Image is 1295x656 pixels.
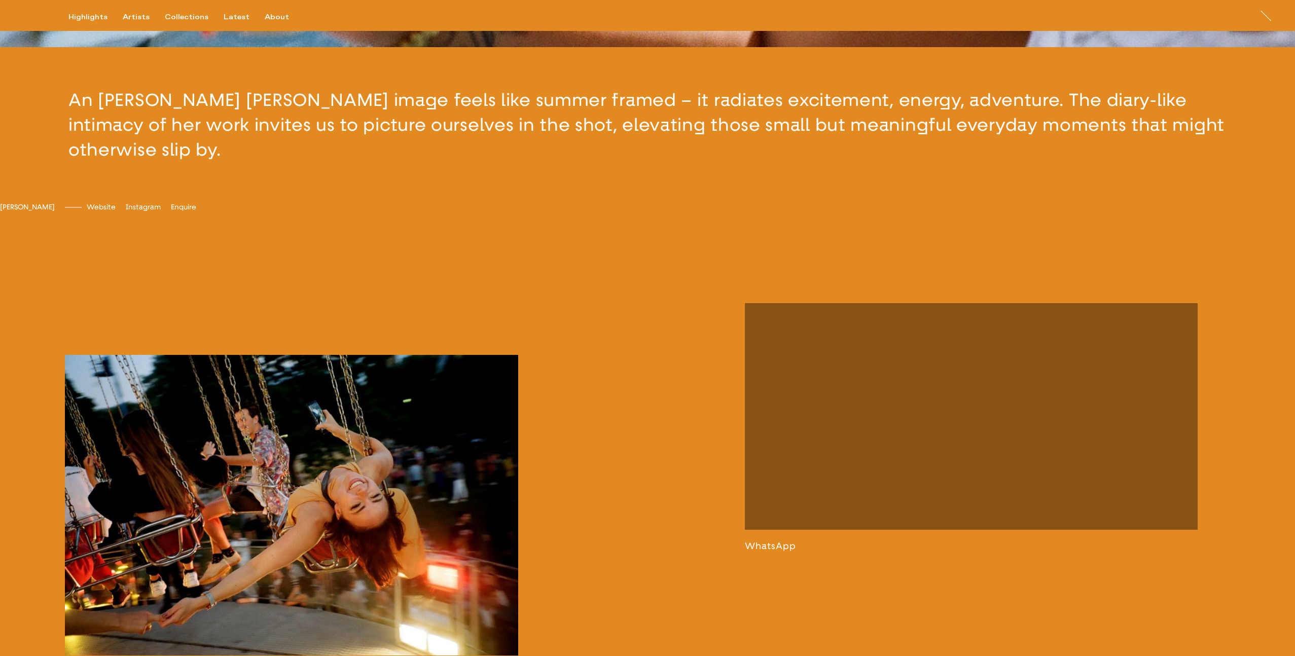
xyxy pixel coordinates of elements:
div: About [265,13,289,22]
span: Website [87,203,116,211]
button: Latest [224,13,265,22]
a: Instagramemilyscarlettromain [126,203,161,211]
button: Artists [123,13,165,22]
div: Latest [224,13,249,22]
div: Artists [123,13,150,22]
div: Highlights [68,13,107,22]
div: Collections [165,13,208,22]
a: Enquire[EMAIL_ADDRESS][DOMAIN_NAME] [171,203,196,211]
span: Instagram [126,203,161,211]
button: Highlights [68,13,123,22]
span: Enquire [171,203,196,211]
button: Collections [165,13,224,22]
button: About [265,13,304,22]
a: Website[DOMAIN_NAME] [87,203,116,211]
